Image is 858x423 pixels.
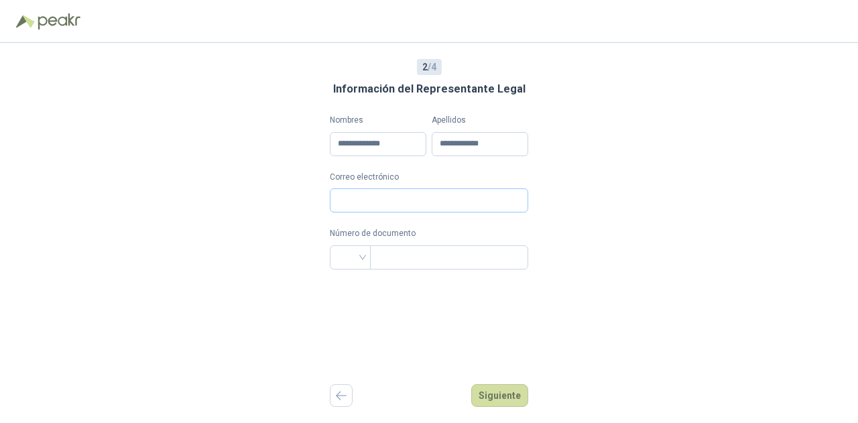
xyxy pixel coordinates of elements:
span: / 4 [422,60,436,74]
label: Nombres [330,114,426,127]
p: Número de documento [330,227,528,240]
label: Correo electrónico [330,171,528,184]
img: Peakr [38,13,80,29]
label: Apellidos [432,114,528,127]
b: 2 [422,62,428,72]
h3: Información del Representante Legal [333,80,526,98]
img: Logo [16,15,35,28]
button: Siguiente [471,384,528,407]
